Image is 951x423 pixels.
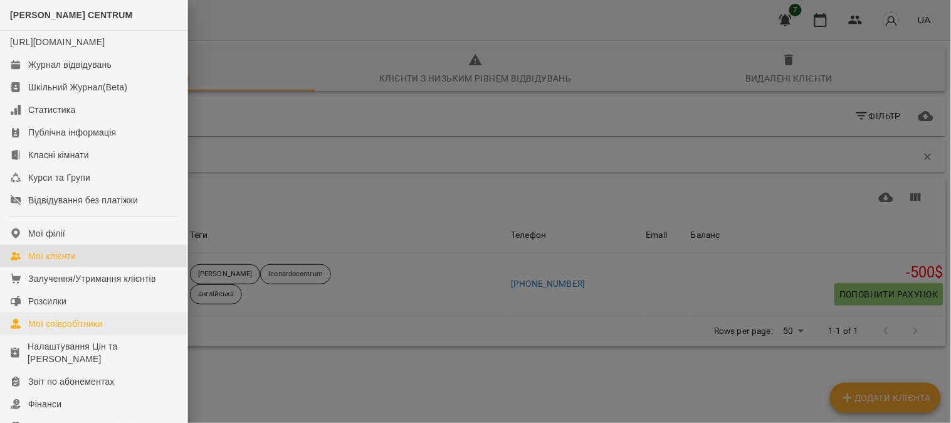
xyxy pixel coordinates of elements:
[28,340,177,365] div: Налаштування Цін та [PERSON_NAME]
[28,375,115,388] div: Звіт по абонементах
[10,37,105,47] a: [URL][DOMAIN_NAME]
[28,250,76,262] div: Мої клієнти
[28,149,89,161] div: Класні кімнати
[28,227,65,240] div: Мої філії
[28,126,116,139] div: Публічна інформація
[28,58,112,71] div: Журнал відвідувань
[28,81,127,94] div: Шкільний Журнал(Beta)
[28,398,61,410] div: Фінанси
[28,272,156,285] div: Залучення/Утримання клієнтів
[28,295,66,308] div: Розсилки
[28,104,76,116] div: Статистика
[28,171,90,184] div: Курси та Групи
[28,194,138,206] div: Відвідування без платіжки
[10,10,133,20] span: [PERSON_NAME] CENTRUM
[28,318,103,330] div: Мої співробітники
